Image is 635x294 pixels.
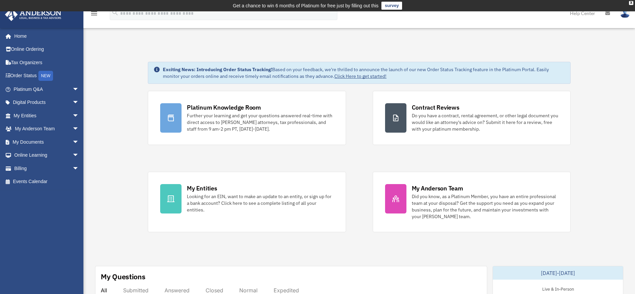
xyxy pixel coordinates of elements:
[187,103,261,112] div: Platinum Knowledge Room
[629,1,633,5] div: close
[412,112,558,132] div: Do you have a contract, rental agreement, or other legal document you would like an attorney's ad...
[148,91,346,145] a: Platinum Knowledge Room Further your learning and get your questions answered real-time with dire...
[5,149,89,162] a: Online Learningarrow_drop_down
[5,135,89,149] a: My Documentsarrow_drop_down
[123,287,148,294] div: Submitted
[5,96,89,109] a: Digital Productsarrow_drop_down
[239,287,258,294] div: Normal
[381,2,402,10] a: survey
[3,8,63,21] img: Anderson Advisors Platinum Portal
[274,287,299,294] div: Expedited
[5,122,89,136] a: My Anderson Teamarrow_drop_down
[5,175,89,188] a: Events Calendar
[373,172,571,232] a: My Anderson Team Did you know, as a Platinum Member, you have an entire professional team at your...
[5,83,89,96] a: Platinum Q&Aarrow_drop_down
[72,122,86,136] span: arrow_drop_down
[163,66,565,80] div: Based on your feedback, we're thrilled to announce the launch of our new Order Status Tracking fe...
[72,109,86,123] span: arrow_drop_down
[537,285,579,292] div: Live & In-Person
[90,12,98,17] a: menu
[101,287,107,294] div: All
[412,193,558,220] div: Did you know, as a Platinum Member, you have an entire professional team at your disposal? Get th...
[72,162,86,175] span: arrow_drop_down
[187,193,333,213] div: Looking for an EIN, want to make an update to an entity, or sign up for a bank account? Click her...
[101,272,145,282] div: My Questions
[5,109,89,122] a: My Entitiesarrow_drop_down
[148,172,346,232] a: My Entities Looking for an EIN, want to make an update to an entity, or sign up for a bank accoun...
[5,29,86,43] a: Home
[5,162,89,175] a: Billingarrow_drop_down
[493,266,623,280] div: [DATE]-[DATE]
[620,8,630,18] img: User Pic
[111,9,119,16] i: search
[90,9,98,17] i: menu
[5,69,89,83] a: Order StatusNEW
[72,135,86,149] span: arrow_drop_down
[72,83,86,96] span: arrow_drop_down
[187,184,217,192] div: My Entities
[334,73,386,79] a: Click Here to get started!
[187,112,333,132] div: Further your learning and get your questions answered real-time with direct access to [PERSON_NAM...
[165,287,190,294] div: Answered
[412,184,463,192] div: My Anderson Team
[38,71,53,81] div: NEW
[163,66,272,72] strong: Exciting News: Introducing Order Status Tracking!
[412,103,459,112] div: Contract Reviews
[5,56,89,69] a: Tax Organizers
[72,96,86,110] span: arrow_drop_down
[373,91,571,145] a: Contract Reviews Do you have a contract, rental agreement, or other legal document you would like...
[72,149,86,162] span: arrow_drop_down
[233,2,379,10] div: Get a chance to win 6 months of Platinum for free just by filling out this
[206,287,223,294] div: Closed
[5,43,89,56] a: Online Ordering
